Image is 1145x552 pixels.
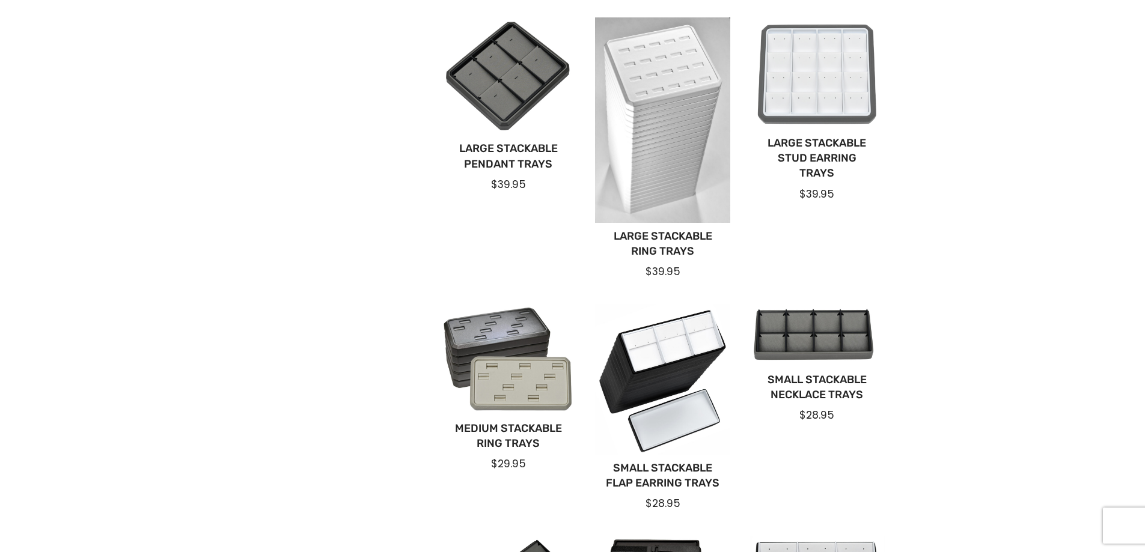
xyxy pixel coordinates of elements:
div: $28.95 [605,496,721,511]
a: Medium Stackable Ring Trays [451,421,567,451]
a: Large Stackable Stud Earring Trays [759,136,875,181]
div: $29.95 [451,456,567,471]
div: $39.95 [605,264,721,279]
div: $39.95 [759,187,875,201]
div: $28.95 [759,408,875,422]
a: Large Stackable Ring Trays [605,229,721,259]
a: Large Stackable Pendant Trays [451,141,567,171]
div: $39.95 [451,177,567,192]
a: Small Stackable Flap Earring Trays [605,461,721,491]
a: Small Stackable Necklace Trays [759,372,875,402]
